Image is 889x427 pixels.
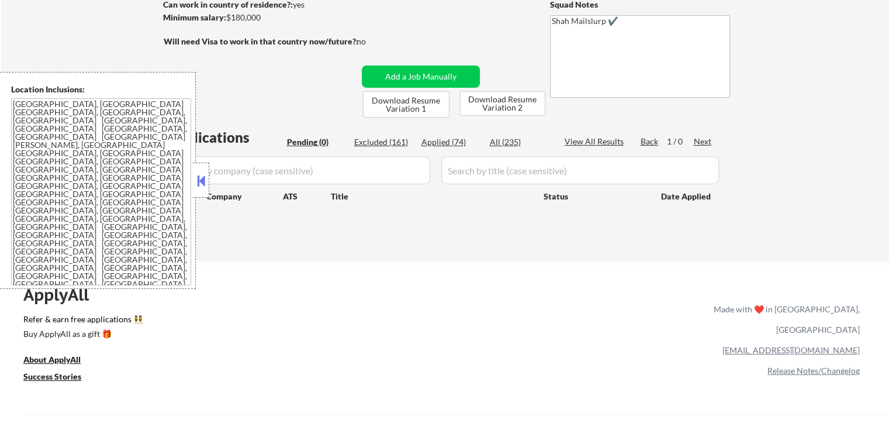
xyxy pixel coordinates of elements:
div: Location Inclusions: [11,84,191,95]
a: Success Stories [23,370,97,385]
a: [EMAIL_ADDRESS][DOMAIN_NAME] [722,345,860,355]
div: Status [544,185,644,206]
div: Title [331,191,532,202]
div: no [357,36,390,47]
strong: Minimum salary: [163,12,226,22]
input: Search by title (case sensitive) [441,156,719,184]
button: Download Resume Variation 2 [460,91,545,116]
a: Refer & earn free applications 👯‍♀️ [23,315,469,328]
strong: Will need Visa to work in that country now/future?: [164,36,358,46]
div: View All Results [565,136,627,147]
div: 1 / 0 [667,136,694,147]
div: Pending (0) [287,136,345,148]
a: Buy ApplyAll as a gift 🎁 [23,328,140,342]
div: Company [206,191,283,202]
u: About ApplyAll [23,354,81,364]
button: Download Resume Variation 1 [363,91,449,118]
div: ApplyAll [23,285,102,305]
div: Applications [167,130,283,144]
a: Release Notes/Changelog [767,366,860,376]
u: Success Stories [23,371,81,381]
input: Search by company (case sensitive) [167,156,430,184]
div: All (235) [490,136,548,148]
div: Date Applied [661,191,712,202]
div: Excluded (161) [354,136,413,148]
button: Add a Job Manually [362,66,480,88]
div: Applied (74) [421,136,480,148]
div: Next [694,136,712,147]
div: Back [641,136,659,147]
div: Buy ApplyAll as a gift 🎁 [23,330,140,338]
div: ATS [283,191,331,202]
div: $180,000 [163,12,358,23]
a: About ApplyAll [23,353,97,368]
div: Made with ❤️ in [GEOGRAPHIC_DATA], [GEOGRAPHIC_DATA] [709,299,860,340]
